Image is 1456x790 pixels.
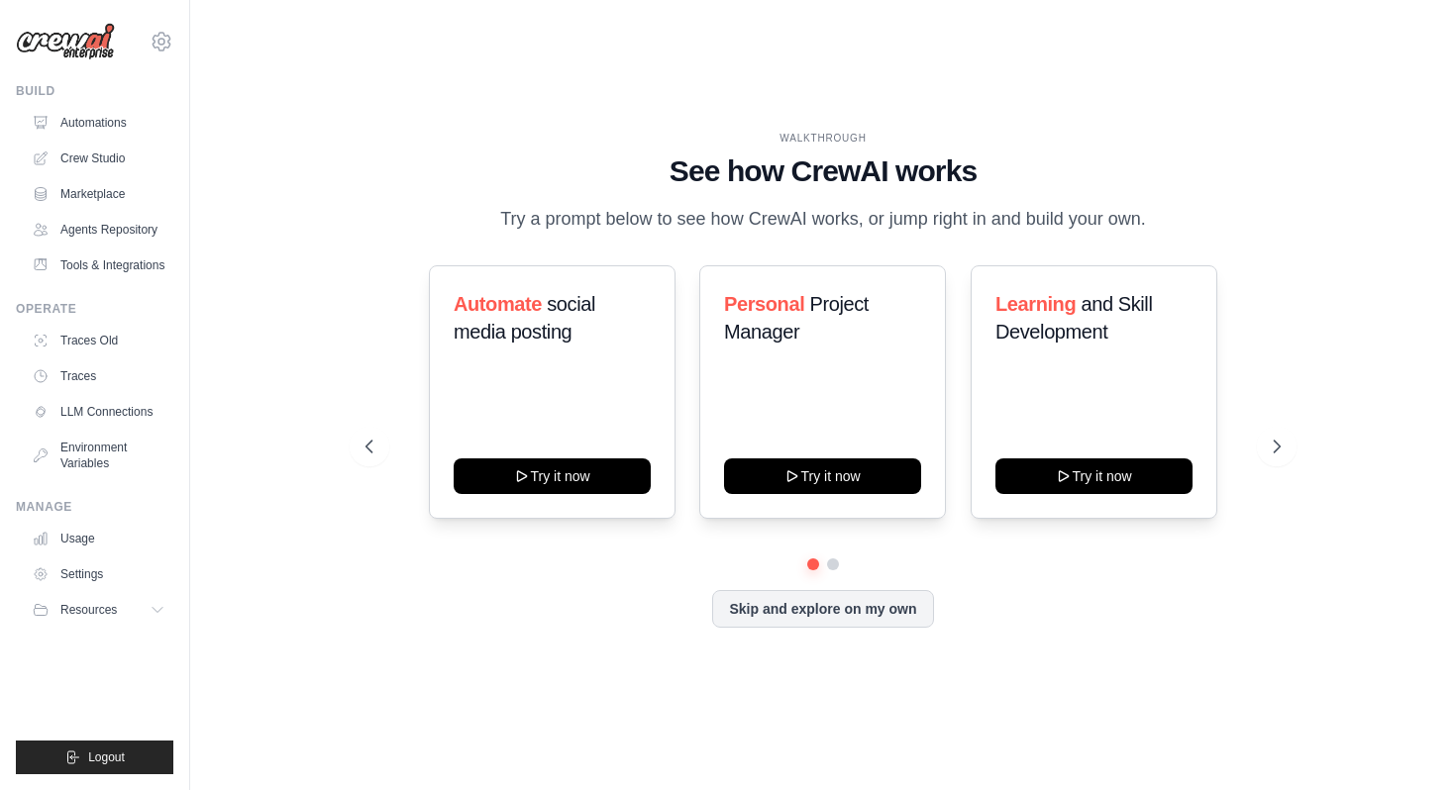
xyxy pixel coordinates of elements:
[454,293,542,315] span: Automate
[712,590,933,628] button: Skip and explore on my own
[995,293,1152,343] span: and Skill Development
[88,749,125,765] span: Logout
[16,23,115,60] img: Logo
[24,594,173,626] button: Resources
[24,523,173,554] a: Usage
[60,602,117,618] span: Resources
[16,741,173,774] button: Logout
[724,458,921,494] button: Try it now
[490,205,1156,234] p: Try a prompt below to see how CrewAI works, or jump right in and build your own.
[24,178,173,210] a: Marketplace
[995,293,1076,315] span: Learning
[16,301,173,317] div: Operate
[365,131,1280,146] div: WALKTHROUGH
[995,458,1193,494] button: Try it now
[24,325,173,356] a: Traces Old
[24,360,173,392] a: Traces
[24,432,173,479] a: Environment Variables
[16,499,173,515] div: Manage
[24,396,173,428] a: LLM Connections
[24,107,173,139] a: Automations
[24,143,173,174] a: Crew Studio
[454,458,651,494] button: Try it now
[16,83,173,99] div: Build
[24,558,173,590] a: Settings
[724,293,804,315] span: Personal
[24,214,173,246] a: Agents Repository
[365,153,1280,189] h1: See how CrewAI works
[24,249,173,281] a: Tools & Integrations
